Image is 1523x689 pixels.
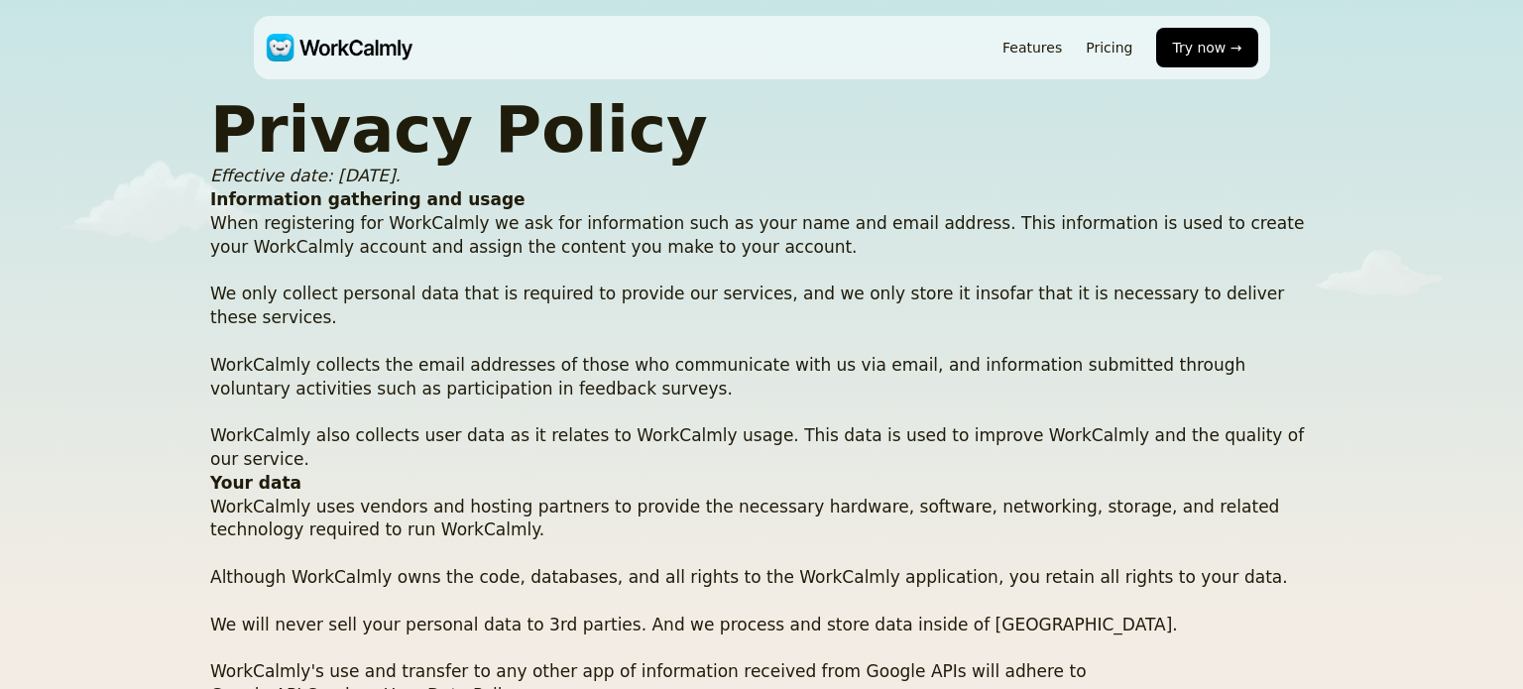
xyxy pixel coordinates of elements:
[210,212,1313,472] p: When registering for WorkCalmly we ask for information such as your name and email address. This ...
[1002,40,1062,56] a: Features
[210,95,1313,165] h1: Privacy Policy
[1086,40,1132,56] a: Pricing
[210,166,401,185] i: Effective date: [DATE].
[210,473,301,493] strong: Your data
[1156,28,1257,67] button: Try now →
[266,34,413,61] img: WorkCalmly Logo
[210,189,526,209] strong: Information gathering and usage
